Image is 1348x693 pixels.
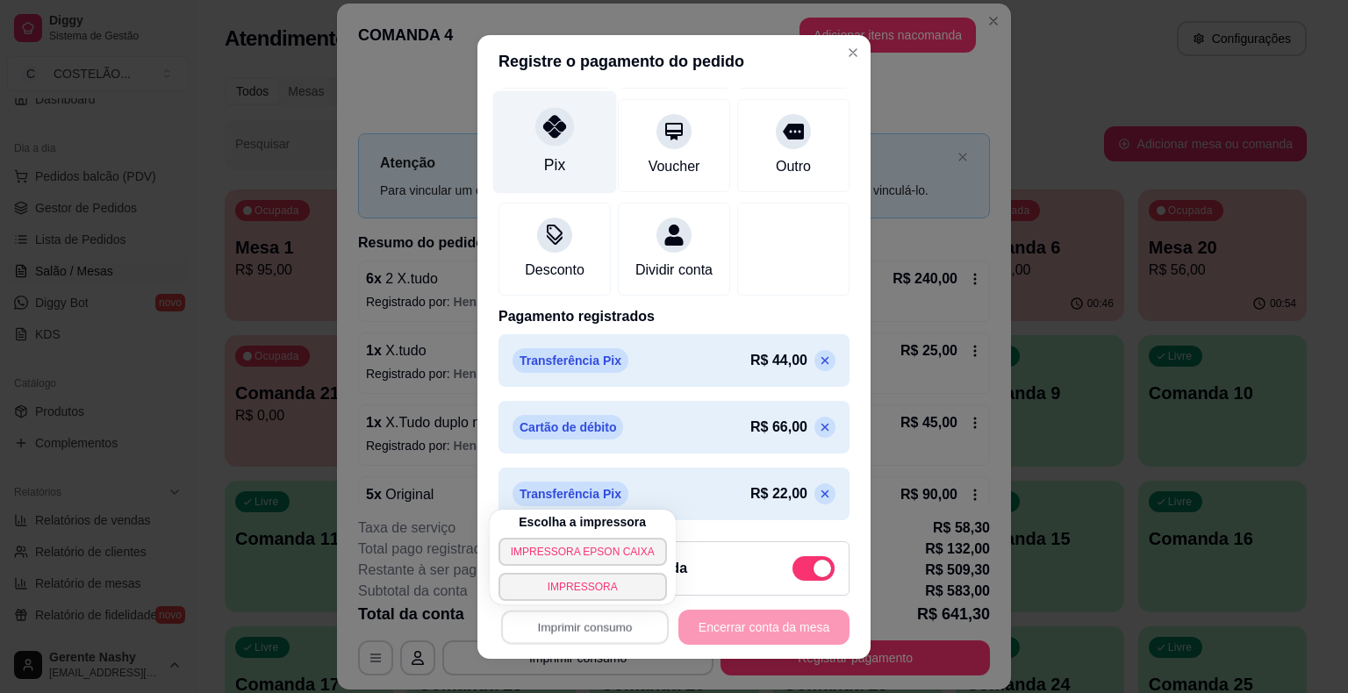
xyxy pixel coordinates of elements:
div: Dividir conta [635,260,713,281]
p: R$ 66,00 [750,417,807,438]
div: Outro [776,156,811,177]
div: Desconto [525,260,584,281]
h4: Escolha a impressora [519,513,646,531]
button: IMPRESSORA EPSON CAIXA [498,538,667,566]
p: Transferência Pix [513,482,628,506]
div: Pix [544,154,565,176]
div: Voucher [649,156,700,177]
p: R$ 22,00 [750,483,807,504]
p: Cartão de débito [513,415,623,439]
header: Registre o pagamento do pedido [477,35,871,88]
p: Pagamento registrados [498,306,850,327]
p: Transferência Pix [513,348,628,373]
p: R$ 44,00 [750,350,807,371]
button: Close [839,39,867,67]
button: IMPRESSORA [498,573,667,601]
button: Imprimir consumo [501,610,669,644]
